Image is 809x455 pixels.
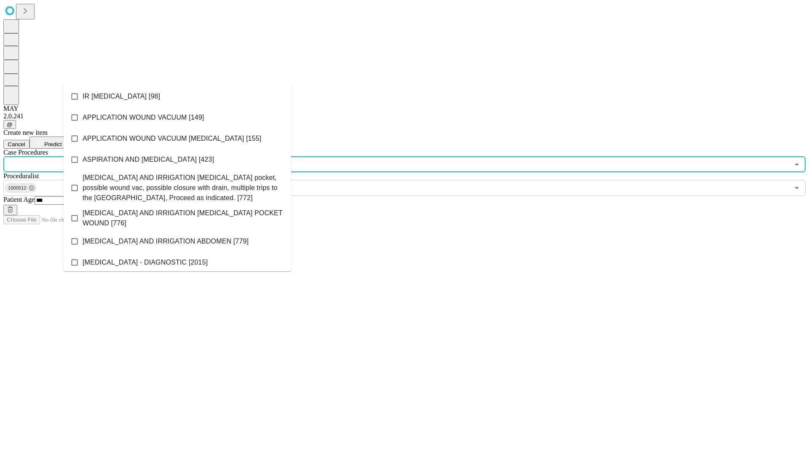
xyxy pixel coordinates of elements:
span: IR [MEDICAL_DATA] [98] [83,91,160,102]
button: @ [3,120,16,129]
span: [MEDICAL_DATA] AND IRRIGATION [MEDICAL_DATA] POCKET WOUND [776] [83,208,284,228]
button: Predict [29,136,68,149]
div: 1000512 [5,183,37,193]
span: ASPIRATION AND [MEDICAL_DATA] [423] [83,155,214,165]
span: Patient Age [3,196,35,203]
span: Proceduralist [3,172,39,179]
button: Close [791,158,803,170]
span: Predict [44,141,62,147]
div: 2.0.241 [3,112,806,120]
span: 1000512 [5,183,30,193]
span: [MEDICAL_DATA] - DIAGNOSTIC [2015] [83,257,208,268]
span: Create new item [3,129,48,136]
span: APPLICATION WOUND VACUUM [MEDICAL_DATA] [155] [83,134,261,144]
span: Scheduled Procedure [3,149,48,156]
span: Cancel [8,141,25,147]
span: [MEDICAL_DATA] AND IRRIGATION ABDOMEN [779] [83,236,249,246]
button: Open [791,182,803,194]
span: APPLICATION WOUND VACUUM [149] [83,112,204,123]
div: MAY [3,105,806,112]
span: [MEDICAL_DATA] AND IRRIGATION [MEDICAL_DATA] pocket, possible wound vac, possible closure with dr... [83,173,284,203]
button: Cancel [3,140,29,149]
span: @ [7,121,13,128]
